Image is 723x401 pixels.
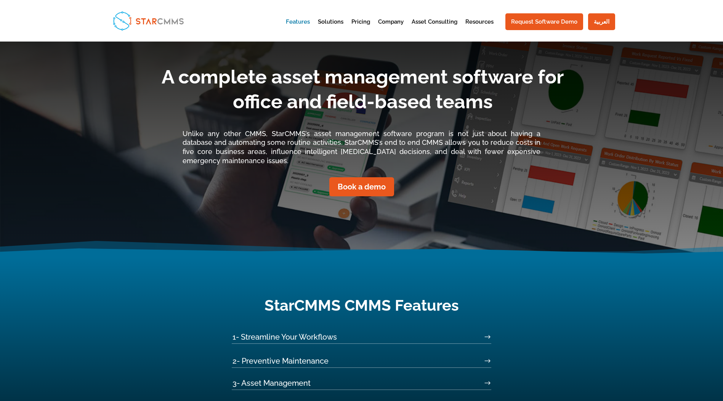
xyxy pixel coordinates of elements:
[465,19,494,38] a: Resources
[505,13,583,30] a: Request Software Demo
[232,374,491,390] a: 3- Asset Management
[318,19,343,38] a: Solutions
[378,19,404,38] a: Company
[232,328,491,343] a: 1- Streamline Your Workflows
[183,129,541,165] p: Unlike any other CMMS, StarCMMS’s asset management software program is not just about having a da...
[286,19,310,38] a: Features
[412,19,457,38] a: Asset Consulting
[158,64,567,118] h1: A complete asset management software for office and field-based teams
[329,177,394,196] a: Book a demo
[351,19,370,38] a: Pricing
[156,298,567,317] h2: StarCMMS CMMS Features
[110,8,187,33] img: StarCMMS
[232,352,491,367] a: 2- Preventive Maintenance
[588,13,615,30] a: العربية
